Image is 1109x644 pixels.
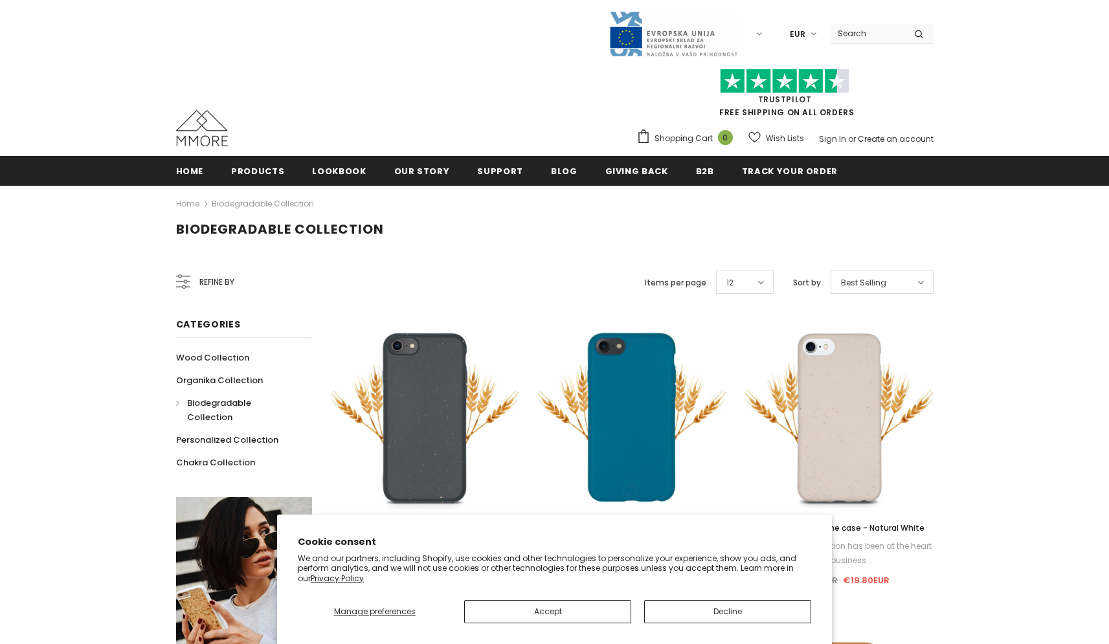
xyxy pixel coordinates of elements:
img: Javni Razpis [609,10,738,58]
span: Organika Collection [176,374,263,386]
a: Organika Collection [176,369,263,392]
span: Biodegradable phone case - Natural White [754,522,924,533]
a: Track your order [742,156,838,185]
span: 0 [718,130,733,145]
a: Lookbook [312,156,366,185]
span: Our Story [394,165,450,177]
a: Javni Razpis [609,28,738,39]
span: Biodegradable Collection [187,397,251,423]
span: €26.90EUR [789,574,838,586]
span: Home [176,165,204,177]
button: Decline [644,600,811,623]
span: Best Selling [841,276,886,289]
span: Refine by [199,275,234,289]
h2: Cookie consent [298,535,811,549]
span: Giving back [605,165,668,177]
a: Biodegradable Collection [212,198,314,209]
span: Chakra Collection [176,456,255,469]
a: Home [176,196,199,212]
span: Lookbook [312,165,366,177]
a: Chakra Collection [176,451,255,474]
span: Products [231,165,284,177]
span: Manage preferences [334,606,416,617]
a: support [477,156,523,185]
a: Giving back [605,156,668,185]
a: Shopping Cart 0 [636,129,739,148]
a: B2B [696,156,714,185]
label: Items per page [645,276,706,289]
span: Blog [551,165,577,177]
button: Manage preferences [298,600,451,623]
a: Home [176,156,204,185]
a: Blog [551,156,577,185]
input: Search Site [830,24,904,43]
label: Sort by [793,276,821,289]
a: Wish Lists [748,127,804,150]
span: Personalized Collection [176,434,278,446]
span: Shopping Cart [655,132,713,145]
span: B2B [696,165,714,177]
a: Trustpilot [758,94,812,105]
a: Biodegradable phone case - Natural White [745,521,933,535]
a: Privacy Policy [311,573,364,584]
img: Trust Pilot Stars [720,69,849,94]
span: support [477,165,523,177]
span: Categories [176,318,241,331]
p: We and our partners, including Shopify, use cookies and other technologies to personalize your ex... [298,553,811,584]
a: Products [231,156,284,185]
a: Sign In [819,133,846,144]
span: or [848,133,856,144]
span: Biodegradable Collection [176,220,384,238]
div: Environmental protection has been at the heart of our business... [745,539,933,568]
a: Our Story [394,156,450,185]
a: Personalized Collection [176,428,278,451]
a: Wood Collection [176,346,249,369]
span: €19.80EUR [843,574,890,586]
img: MMORE Cases [176,110,228,146]
span: Wish Lists [766,132,804,145]
span: 12 [726,276,734,289]
span: Wood Collection [176,351,249,364]
button: Accept [464,600,631,623]
span: EUR [790,28,805,41]
span: FREE SHIPPING ON ALL ORDERS [636,74,934,118]
span: Track your order [742,165,838,177]
a: Biodegradable Collection [176,392,298,428]
a: Create an account [858,133,934,144]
